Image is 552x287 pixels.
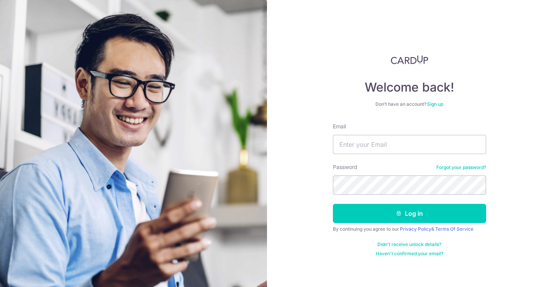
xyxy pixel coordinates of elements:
[333,135,486,154] input: Enter your Email
[400,226,431,232] a: Privacy Policy
[333,123,346,130] label: Email
[333,80,486,95] h4: Welcome back!
[333,101,486,107] div: Don’t have an account?
[435,226,473,232] a: Terms Of Service
[333,163,357,171] label: Password
[376,251,443,257] a: Haven't confirmed your email?
[377,241,441,248] a: Didn't receive unlock details?
[333,226,486,232] div: By continuing you agree to our &
[391,55,428,64] img: CardUp Logo
[436,164,486,171] a: Forgot your password?
[427,101,443,107] a: Sign up
[333,204,486,223] button: Log in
